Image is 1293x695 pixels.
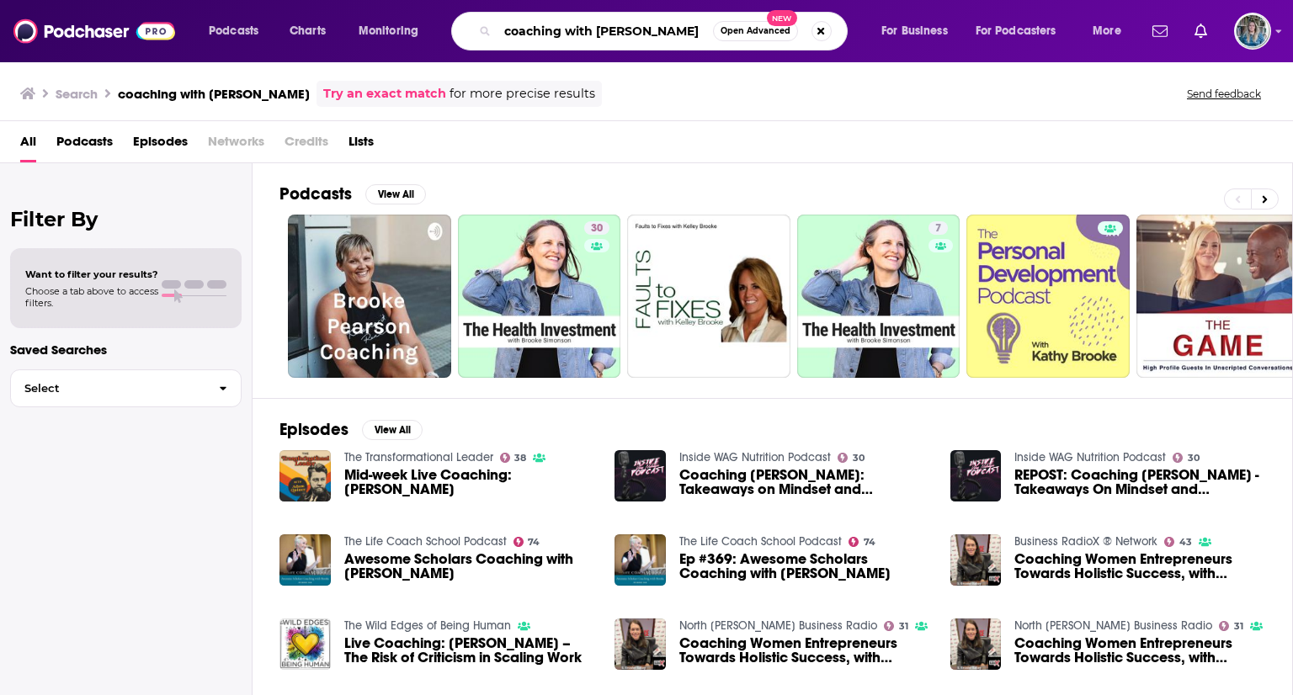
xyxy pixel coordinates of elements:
[13,15,175,47] img: Podchaser - Follow, Share and Rate Podcasts
[362,420,423,440] button: View All
[25,285,158,309] span: Choose a tab above to access filters.
[347,18,440,45] button: open menu
[679,552,930,581] span: Ep #369: Awesome Scholars Coaching with [PERSON_NAME]
[279,183,352,204] h2: Podcasts
[279,618,331,670] img: Live Coaching: Brooke Genn – The Risk of Criticism in Scaling Work
[1014,552,1265,581] a: Coaching Women Entrepreneurs Towards Holistic Success, with Brooke Bailey, S. Brooke Bailey Coaching
[1234,623,1243,630] span: 31
[467,12,864,50] div: Search podcasts, credits, & more...
[56,86,98,102] h3: Search
[615,534,666,586] img: Ep #369: Awesome Scholars Coaching with Brooke
[279,450,331,501] img: Mid-week Live Coaching: Brooke
[344,636,595,665] span: Live Coaching: [PERSON_NAME] – The Risk of Criticism in Scaling Work
[285,128,328,162] span: Credits
[615,618,666,670] img: Coaching Women Entrepreneurs Towards Holistic Success, with Brooke Bailey, S. Brooke Bailey Coaching
[450,84,595,103] span: for more precise results
[679,618,877,633] a: North Fulton Business Radio
[133,128,188,162] a: Episodes
[1188,17,1214,45] a: Show notifications dropdown
[679,468,930,496] a: Coaching Brooke Wells: Takeaways on Mindset and Motivation
[1093,19,1121,43] span: More
[1146,17,1174,45] a: Show notifications dropdown
[1014,468,1265,496] a: REPOST: Coaching Brooke Wells - Takeaways On Mindset and Motivation
[950,534,1002,586] img: Coaching Women Entrepreneurs Towards Holistic Success, with Brooke Bailey, S. Brooke Bailey Coaching
[514,454,526,462] span: 38
[279,183,426,204] a: PodcastsView All
[344,468,595,496] a: Mid-week Live Coaching: Brooke
[679,534,842,549] a: The Life Coach School Podcast
[950,450,1002,501] img: REPOST: Coaching Brooke Wells - Takeaways On Mindset and Motivation
[365,184,426,204] button: View All
[935,220,941,237] span: 7
[458,215,621,378] a: 30
[1014,618,1212,633] a: North Fulton Business Radio
[10,342,242,358] p: Saved Searches
[344,618,511,633] a: The Wild Edges of Being Human
[1164,537,1192,547] a: 43
[344,636,595,665] a: Live Coaching: Brooke Genn – The Risk of Criticism in Scaling Work
[11,383,205,394] span: Select
[721,27,790,35] span: Open Advanced
[884,621,908,631] a: 31
[864,538,875,546] span: 74
[615,450,666,501] img: Coaching Brooke Wells: Takeaways on Mindset and Motivation
[208,128,264,162] span: Networks
[498,18,713,45] input: Search podcasts, credits, & more...
[965,18,1081,45] button: open menu
[1081,18,1142,45] button: open menu
[679,552,930,581] a: Ep #369: Awesome Scholars Coaching with Brooke
[209,19,258,43] span: Podcasts
[853,454,865,462] span: 30
[899,623,908,630] span: 31
[279,419,349,440] h2: Episodes
[500,453,527,463] a: 38
[118,86,310,102] h3: coaching with [PERSON_NAME]
[1014,534,1157,549] a: Business RadioX ® Network
[56,128,113,162] a: Podcasts
[881,19,948,43] span: For Business
[1014,636,1265,665] span: Coaching Women Entrepreneurs Towards Holistic Success, with [PERSON_NAME], [PERSON_NAME] [PERSON_...
[1219,621,1243,631] a: 31
[513,537,540,547] a: 74
[976,19,1056,43] span: For Podcasters
[1014,450,1166,464] a: Inside WAG Nutrition Podcast
[279,534,331,586] img: Awesome Scholars Coaching with Brooke
[679,468,930,496] span: Coaching [PERSON_NAME]: Takeaways on Mindset and Motivation
[679,636,930,665] a: Coaching Women Entrepreneurs Towards Holistic Success, with Brooke Bailey, S. Brooke Bailey Coaching
[713,21,798,41] button: Open AdvancedNew
[197,18,280,45] button: open menu
[344,552,595,581] a: Awesome Scholars Coaching with Brooke
[1014,636,1265,665] a: Coaching Women Entrepreneurs Towards Holistic Success, with Brooke Bailey, S. Brooke Bailey Coaching
[929,221,948,235] a: 7
[25,268,158,280] span: Want to filter your results?
[950,618,1002,670] img: Coaching Women Entrepreneurs Towards Holistic Success, with Brooke Bailey, S. Brooke Bailey Coaching
[359,19,418,43] span: Monitoring
[797,215,960,378] a: 7
[838,453,865,463] a: 30
[849,537,875,547] a: 74
[1014,468,1265,496] span: REPOST: Coaching [PERSON_NAME] - Takeaways On Mindset and Motivation
[20,128,36,162] a: All
[10,207,242,231] h2: Filter By
[870,18,969,45] button: open menu
[344,468,595,496] span: Mid-week Live Coaching: [PERSON_NAME]
[528,538,540,546] span: 74
[323,84,446,103] a: Try an exact match
[290,19,326,43] span: Charts
[679,636,930,665] span: Coaching Women Entrepreneurs Towards Holistic Success, with [PERSON_NAME], [PERSON_NAME] [PERSON_...
[344,552,595,581] span: Awesome Scholars Coaching with [PERSON_NAME]
[1188,454,1200,462] span: 30
[1234,13,1271,50] img: User Profile
[1179,538,1192,546] span: 43
[591,220,603,237] span: 30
